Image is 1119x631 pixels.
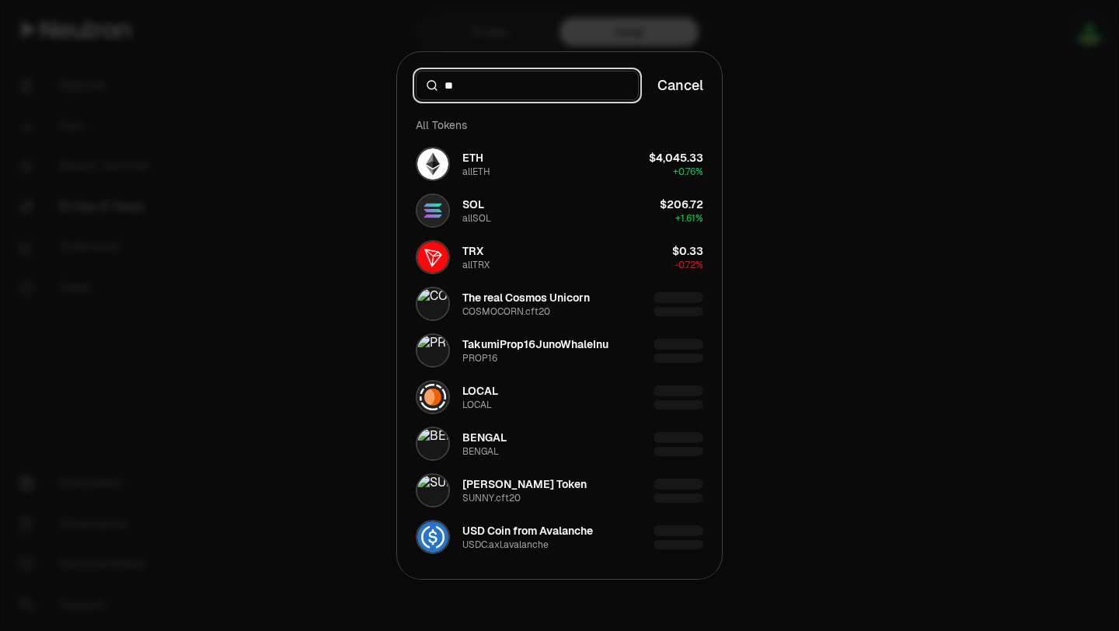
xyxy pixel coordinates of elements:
div: USDC.axl.avalanche [462,539,549,551]
button: BENGAL LogoBENGALBENGAL [406,420,713,467]
div: allTRX [462,259,490,271]
div: TakumiProp16JunoWhaleInu [462,336,608,352]
img: SUNNY.cft20 Logo [417,475,448,506]
button: allSOL LogoSOLallSOL$206.72+1.61% [406,187,713,234]
div: All Tokens [406,110,713,141]
div: allSOL [462,212,491,225]
button: allETH LogoETHallETH$4,045.33+0.76% [406,141,713,187]
div: [PERSON_NAME] Token [462,476,587,492]
img: PROP16 Logo [417,335,448,366]
img: LOCAL Logo [417,382,448,413]
div: SOL [462,197,484,212]
img: COSMOCORN.cft20 Logo [417,288,448,319]
img: allETH Logo [417,148,448,180]
img: allTRX Logo [417,242,448,273]
button: Cancel [657,75,703,96]
button: COSMOCORN.cft20 LogoThe real Cosmos UnicornCOSMOCORN.cft20 [406,281,713,327]
span: -0.72% [675,259,703,271]
div: BENGAL [462,445,499,458]
div: $4,045.33 [649,150,703,166]
div: BENGAL [462,430,507,445]
button: SUNNY.cft20 Logo[PERSON_NAME] TokenSUNNY.cft20 [406,467,713,514]
button: PROP16 LogoTakumiProp16JunoWhaleInuPROP16 [406,327,713,374]
div: ETH [462,150,483,166]
div: COSMOCORN.cft20 [462,305,550,318]
div: USD Coin from Avalanche [462,523,593,539]
div: SUNNY.cft20 [462,492,521,504]
div: $0.33 [672,243,703,259]
div: LOCAL [462,399,492,411]
button: USDC.axl.avalanche LogoUSD Coin from AvalancheUSDC.axl.avalanche [406,514,713,560]
span: + 1.61% [675,212,703,225]
img: allSOL Logo [417,195,448,226]
div: TRX [462,243,483,259]
div: PROP16 [462,352,497,364]
span: + 0.76% [673,166,703,178]
div: The real Cosmos Unicorn [462,290,590,305]
div: LOCAL [462,383,498,399]
div: allETH [462,166,490,178]
button: allTRX LogoTRXallTRX$0.33-0.72% [406,234,713,281]
img: BENGAL Logo [417,428,448,459]
div: $206.72 [660,197,703,212]
img: USDC.axl.avalanche Logo [417,521,448,553]
button: LOCAL LogoLOCALLOCAL [406,374,713,420]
